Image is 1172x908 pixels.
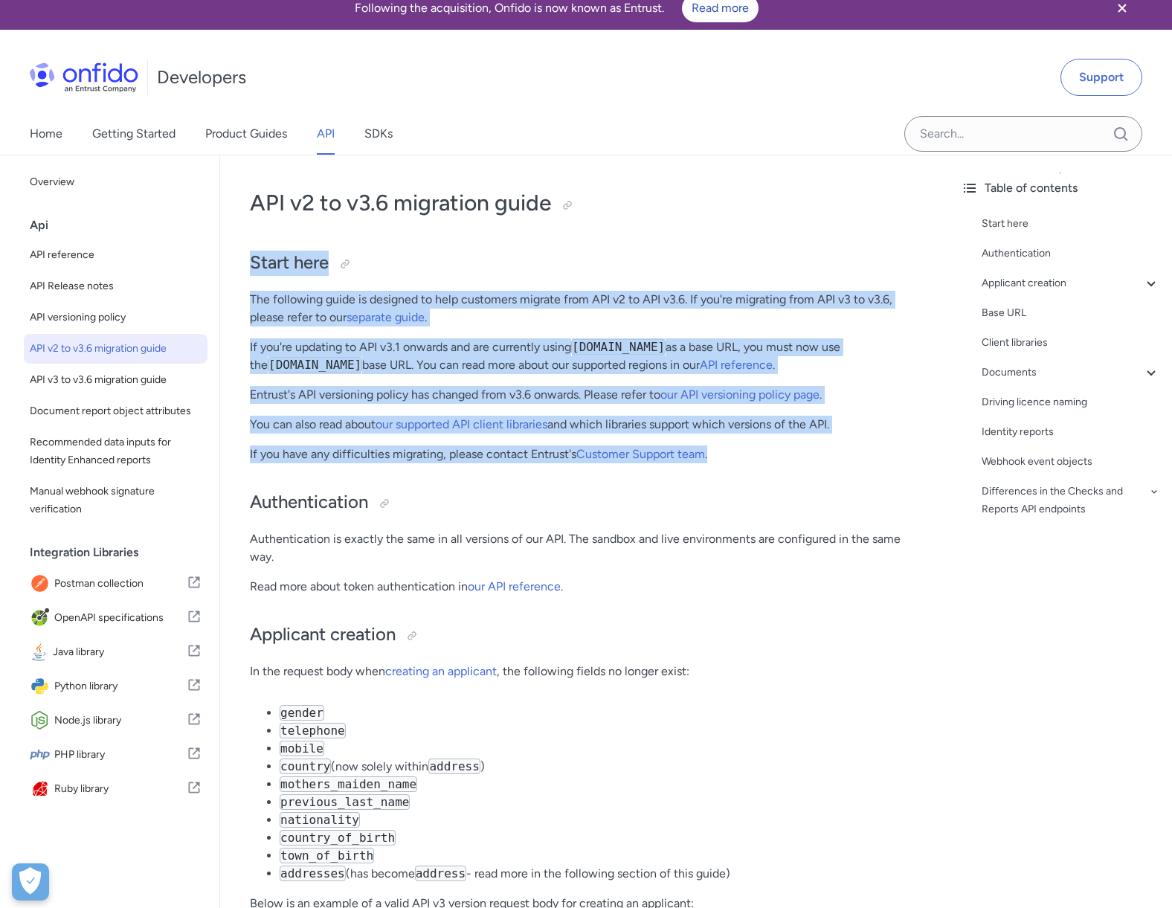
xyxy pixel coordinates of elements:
button: Open Preferences [12,863,49,901]
a: Start here [982,215,1160,233]
a: IconRuby libraryRuby library [24,773,207,805]
div: Cookie Preferences [12,863,49,901]
div: Integration Libraries [30,538,213,567]
p: If you're updating to API v3.1 onwards and are currently using as a base URL, you must now use th... [250,338,919,374]
a: Client libraries [982,334,1160,352]
a: Overview [24,167,207,197]
span: API reference [30,246,202,264]
a: Home [30,113,62,155]
a: API v3 to v3.6 migration guide [24,365,207,395]
span: API v2 to v3.6 migration guide [30,340,202,358]
a: Product Guides [205,113,287,155]
a: Base URL [982,304,1160,322]
p: Authentication is exactly the same in all versions of our API. The sandbox and live environments ... [250,530,919,566]
span: Python library [54,676,187,697]
li: (has become - read more in the following section of this guide) [280,865,919,883]
span: API v3 to v3.6 migration guide [30,371,202,389]
span: Postman collection [54,573,187,594]
a: Identity reports [982,423,1160,441]
span: PHP library [54,744,187,765]
span: Recommended data inputs for Identity Enhanced reports [30,434,202,469]
h1: Developers [157,65,246,89]
span: API Release notes [30,277,202,295]
a: our API reference [468,579,561,593]
span: Document report object attributes [30,402,202,420]
input: Onfido search input field [904,116,1142,152]
span: OpenAPI specifications [54,608,187,628]
p: The following guide is designed to help customers migrate from API v2 to API v3.6. If you're migr... [250,291,919,326]
code: telephone [280,723,346,738]
code: previous_last_name [280,794,410,810]
a: our supported API client libraries [376,417,547,431]
a: API versioning policy [24,303,207,332]
a: Manual webhook signature verification [24,477,207,524]
div: Api [30,210,213,240]
div: Table of contents [961,179,1160,197]
h1: API v2 to v3.6 migration guide [250,188,919,218]
span: Manual webhook signature verification [30,483,202,518]
a: Getting Started [92,113,176,155]
a: IconNode.js libraryNode.js library [24,704,207,737]
p: Read more about token authentication in . [250,578,919,596]
p: If you have any difficulties migrating, please contact Entrust's . [250,445,919,463]
code: [DOMAIN_NAME] [571,339,666,355]
a: creating an applicant [385,664,497,678]
img: Onfido Logo [30,62,138,92]
img: IconRuby library [30,779,54,799]
h2: Start here [250,251,919,276]
img: IconOpenAPI specifications [30,608,54,628]
span: Overview [30,173,202,191]
img: IconPostman collection [30,573,54,594]
span: Node.js library [54,710,187,731]
code: address [428,759,480,774]
a: IconPostman collectionPostman collection [24,567,207,600]
p: You can also read about and which libraries support which versions of the API. [250,416,919,434]
a: Document report object attributes [24,396,207,426]
a: Customer Support team [576,447,705,461]
a: Driving licence naming [982,393,1160,411]
code: gender [280,705,324,721]
img: IconPHP library [30,744,54,765]
code: address [415,866,466,881]
a: Documents [982,364,1160,381]
a: Authentication [982,245,1160,263]
li: (now solely within ) [280,758,919,776]
code: town_of_birth [280,848,374,863]
a: API Release notes [24,271,207,301]
code: country_of_birth [280,830,396,846]
h2: Applicant creation [250,622,919,648]
code: nationality [280,812,360,828]
a: Support [1060,59,1142,96]
a: separate guide [347,310,425,324]
a: IconOpenAPI specificationsOpenAPI specifications [24,602,207,634]
a: API reference [24,240,207,270]
img: IconNode.js library [30,710,54,731]
a: API [317,113,335,155]
img: IconPython library [30,676,54,697]
a: Webhook event objects [982,453,1160,471]
span: Java library [53,642,187,663]
a: IconPHP libraryPHP library [24,738,207,771]
a: Differences in the Checks and Reports API endpoints [982,483,1160,518]
a: API v2 to v3.6 migration guide [24,334,207,364]
a: API reference [700,358,773,372]
img: IconJava library [30,642,53,663]
code: [DOMAIN_NAME] [268,357,362,373]
a: IconJava libraryJava library [24,636,207,669]
span: Ruby library [54,779,187,799]
h2: Authentication [250,490,919,515]
a: our API versioning policy page [660,387,820,402]
a: IconPython libraryPython library [24,670,207,703]
a: Recommended data inputs for Identity Enhanced reports [24,428,207,475]
a: Applicant creation [982,274,1160,292]
p: In the request body when , the following fields no longer exist: [250,663,919,680]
